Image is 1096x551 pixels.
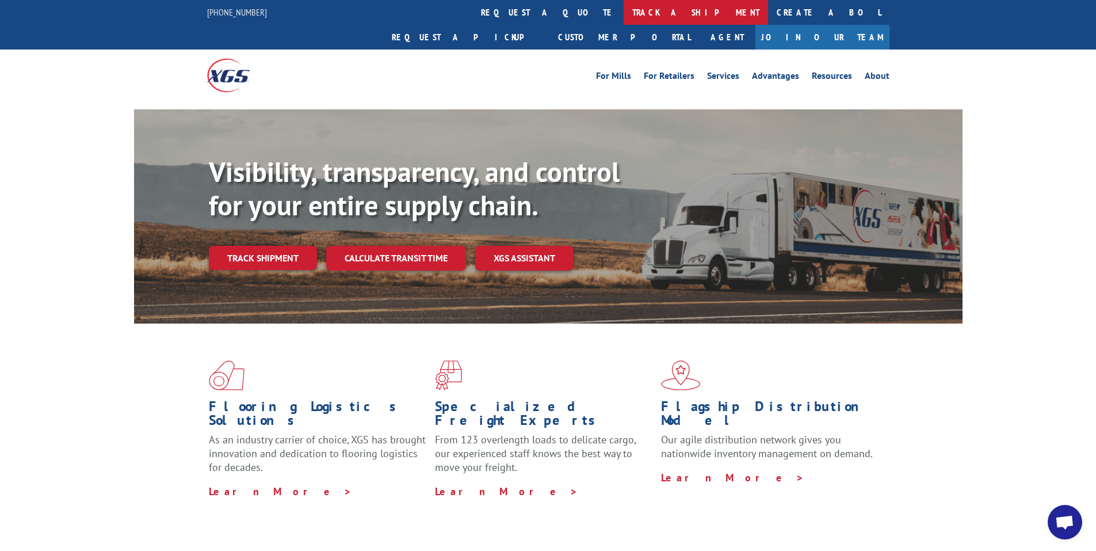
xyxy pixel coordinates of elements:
[644,71,694,84] a: For Retailers
[209,246,317,270] a: Track shipment
[1048,505,1082,539] a: Open chat
[865,71,889,84] a: About
[383,25,549,50] a: Request a pickup
[435,360,462,390] img: xgs-icon-focused-on-flooring-red
[475,246,574,271] a: XGS ASSISTANT
[209,154,620,223] b: Visibility, transparency, and control for your entire supply chain.
[661,471,804,484] a: Learn More >
[209,433,426,474] span: As an industry carrier of choice, XGS has brought innovation and dedication to flooring logistics...
[209,485,352,498] a: Learn More >
[209,360,245,390] img: xgs-icon-total-supply-chain-intelligence-red
[812,71,852,84] a: Resources
[326,246,466,271] a: Calculate transit time
[596,71,631,84] a: For Mills
[435,485,578,498] a: Learn More >
[435,400,652,433] h1: Specialized Freight Experts
[699,25,755,50] a: Agent
[207,6,267,18] a: [PHONE_NUMBER]
[661,400,879,433] h1: Flagship Distribution Model
[209,400,426,433] h1: Flooring Logistics Solutions
[549,25,699,50] a: Customer Portal
[661,360,701,390] img: xgs-icon-flagship-distribution-model-red
[752,71,799,84] a: Advantages
[755,25,889,50] a: Join Our Team
[435,433,652,484] p: From 123 overlength loads to delicate cargo, our experienced staff knows the best way to move you...
[707,71,739,84] a: Services
[661,433,873,460] span: Our agile distribution network gives you nationwide inventory management on demand.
